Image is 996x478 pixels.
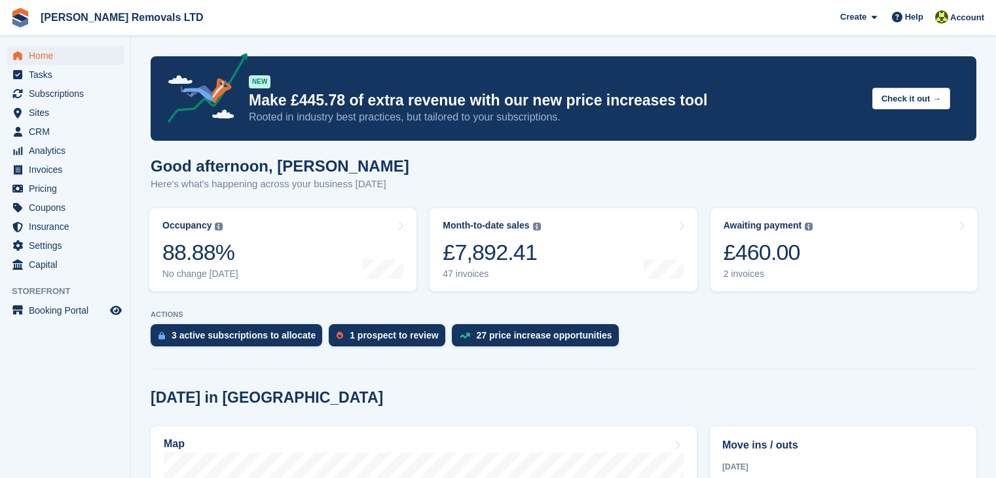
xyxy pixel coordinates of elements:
img: stora-icon-8386f47178a22dfd0bd8f6a31ec36ba5ce8667c1dd55bd0f319d3a0aa187defe.svg [10,8,30,28]
a: menu [7,217,124,236]
span: Create [840,10,866,24]
div: 3 active subscriptions to allocate [172,330,316,340]
div: NEW [249,75,270,88]
a: menu [7,236,124,255]
div: Month-to-date sales [443,220,529,231]
a: Preview store [108,303,124,318]
a: menu [7,301,124,320]
img: price-adjustments-announcement-icon-8257ccfd72463d97f412b2fc003d46551f7dbcb40ab6d574587a9cd5c0d94... [157,53,248,128]
h2: Move ins / outs [722,437,964,453]
span: Account [950,11,984,24]
h1: Good afternoon, [PERSON_NAME] [151,157,409,175]
span: Analytics [29,141,107,160]
div: 1 prospect to review [350,330,438,340]
img: icon-info-grey-7440780725fd019a000dd9b08b2336e03edf1995a4989e88bcd33f0948082b44.svg [533,223,541,230]
a: menu [7,84,124,103]
a: menu [7,141,124,160]
a: menu [7,179,124,198]
a: Month-to-date sales £7,892.41 47 invoices [430,208,697,291]
img: price_increase_opportunities-93ffe204e8149a01c8c9dc8f82e8f89637d9d84a8eef4429ea346261dce0b2c0.svg [460,333,470,339]
div: 88.88% [162,239,238,266]
div: [DATE] [722,461,964,473]
a: 1 prospect to review [329,324,451,353]
a: menu [7,198,124,217]
span: CRM [29,122,107,141]
span: Pricing [29,179,107,198]
a: Awaiting payment £460.00 2 invoices [710,208,978,291]
span: Coupons [29,198,107,217]
span: Subscriptions [29,84,107,103]
button: Check it out → [872,88,950,109]
span: Capital [29,255,107,274]
span: Settings [29,236,107,255]
a: [PERSON_NAME] Removals LTD [35,7,209,28]
a: Occupancy 88.88% No change [DATE] [149,208,416,291]
div: Occupancy [162,220,212,231]
p: Make £445.78 of extra revenue with our new price increases tool [249,91,862,110]
p: Rooted in industry best practices, but tailored to your subscriptions. [249,110,862,124]
span: Invoices [29,160,107,179]
p: Here's what's happening across your business [DATE] [151,177,409,192]
div: 2 invoices [724,268,813,280]
img: Sean Glenn [935,10,948,24]
span: Sites [29,103,107,122]
div: 27 price increase opportunities [477,330,612,340]
a: menu [7,160,124,179]
p: ACTIONS [151,310,976,319]
div: Awaiting payment [724,220,802,231]
h2: [DATE] in [GEOGRAPHIC_DATA] [151,389,383,407]
a: 27 price increase opportunities [452,324,625,353]
img: icon-info-grey-7440780725fd019a000dd9b08b2336e03edf1995a4989e88bcd33f0948082b44.svg [805,223,813,230]
span: Tasks [29,65,107,84]
span: Home [29,46,107,65]
img: active_subscription_to_allocate_icon-d502201f5373d7db506a760aba3b589e785aa758c864c3986d89f69b8ff3... [158,331,165,340]
a: menu [7,122,124,141]
h2: Map [164,438,185,450]
span: Booking Portal [29,301,107,320]
span: Storefront [12,285,130,298]
a: menu [7,255,124,274]
img: prospect-51fa495bee0391a8d652442698ab0144808aea92771e9ea1ae160a38d050c398.svg [337,331,343,339]
span: Insurance [29,217,107,236]
div: £460.00 [724,239,813,266]
div: 47 invoices [443,268,540,280]
div: £7,892.41 [443,239,540,266]
div: No change [DATE] [162,268,238,280]
a: menu [7,103,124,122]
a: menu [7,46,124,65]
a: 3 active subscriptions to allocate [151,324,329,353]
span: Help [905,10,923,24]
a: menu [7,65,124,84]
img: icon-info-grey-7440780725fd019a000dd9b08b2336e03edf1995a4989e88bcd33f0948082b44.svg [215,223,223,230]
